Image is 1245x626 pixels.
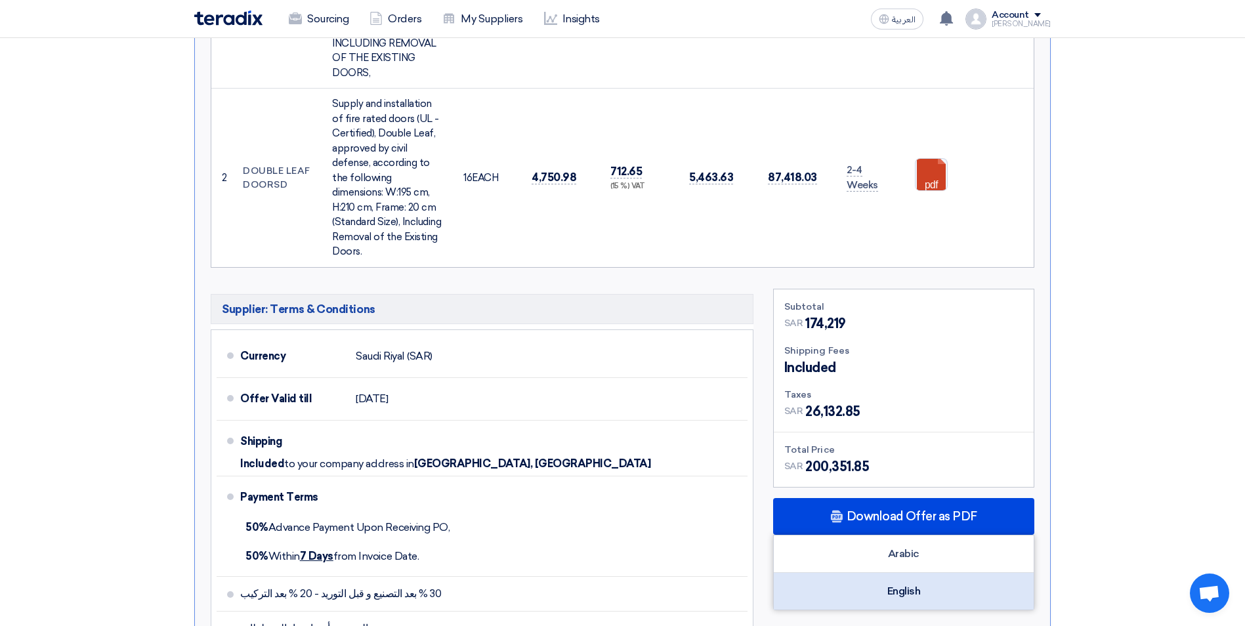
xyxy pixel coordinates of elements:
span: 712.65 [610,165,642,178]
a: Insights [534,5,610,33]
div: (15 %) VAT [610,181,668,192]
a: Open chat [1190,574,1229,613]
div: Shipping Fees [784,344,1023,358]
span: 87,418.03 [768,171,817,184]
a: Sourcing [278,5,359,33]
u: 7 Days [300,550,333,562]
span: SAR [784,404,803,418]
strong: 50% [245,521,268,533]
td: 2 [211,89,232,267]
div: English [774,573,1034,610]
td: DOUBLE LEAF DOORSD [232,89,322,267]
span: 4,750.98 [532,171,576,184]
img: profile_test.png [965,9,986,30]
span: Download Offer as PDF [847,511,977,522]
span: 200,351.85 [805,457,869,476]
div: Taxes [784,388,1023,402]
div: Currency [240,341,345,372]
div: Arabic [774,535,1034,573]
span: SAR [784,316,803,330]
div: Offer Valid till [240,383,345,415]
span: to your company address in [284,457,414,470]
span: 26,132.85 [805,402,860,421]
span: 16 [463,172,472,184]
span: 5,463.63 [689,171,733,184]
span: Included [784,358,836,377]
a: EnqRev_HMD_Quotation_1754295222716.pdf [916,159,1021,238]
span: Included [240,457,284,470]
div: Subtotal [784,300,1023,314]
div: Account [992,10,1029,21]
td: EACH [453,89,521,267]
span: Within from Invoice Date. [245,550,419,562]
div: Shipping [240,426,345,457]
span: [DATE] [356,392,388,406]
img: Teradix logo [194,10,263,26]
strong: 50% [245,550,268,562]
span: العربية [892,15,916,24]
a: My Suppliers [432,5,533,33]
h5: Supplier: Terms & Conditions [211,294,753,324]
span: SAR [784,459,803,473]
div: Supply and installation of fire rated doors (UL - Certified), Double Leaf, approved by civil defe... [332,96,442,259]
div: Payment Terms [240,482,732,513]
span: 2-4 Weeks [847,164,878,192]
span: 30 % بعد التصنيع و قبل التوريد - 20 % بعد التركيب [240,587,442,600]
a: Orders [359,5,432,33]
div: Total Price [784,443,1023,457]
span: 174,219 [805,314,846,333]
span: [GEOGRAPHIC_DATA], [GEOGRAPHIC_DATA] [414,457,651,470]
span: Advance Payment Upon Receiving PO, [245,521,450,533]
button: العربية [871,9,923,30]
div: [PERSON_NAME] [992,20,1051,28]
div: Saudi Riyal (SAR) [356,344,433,369]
